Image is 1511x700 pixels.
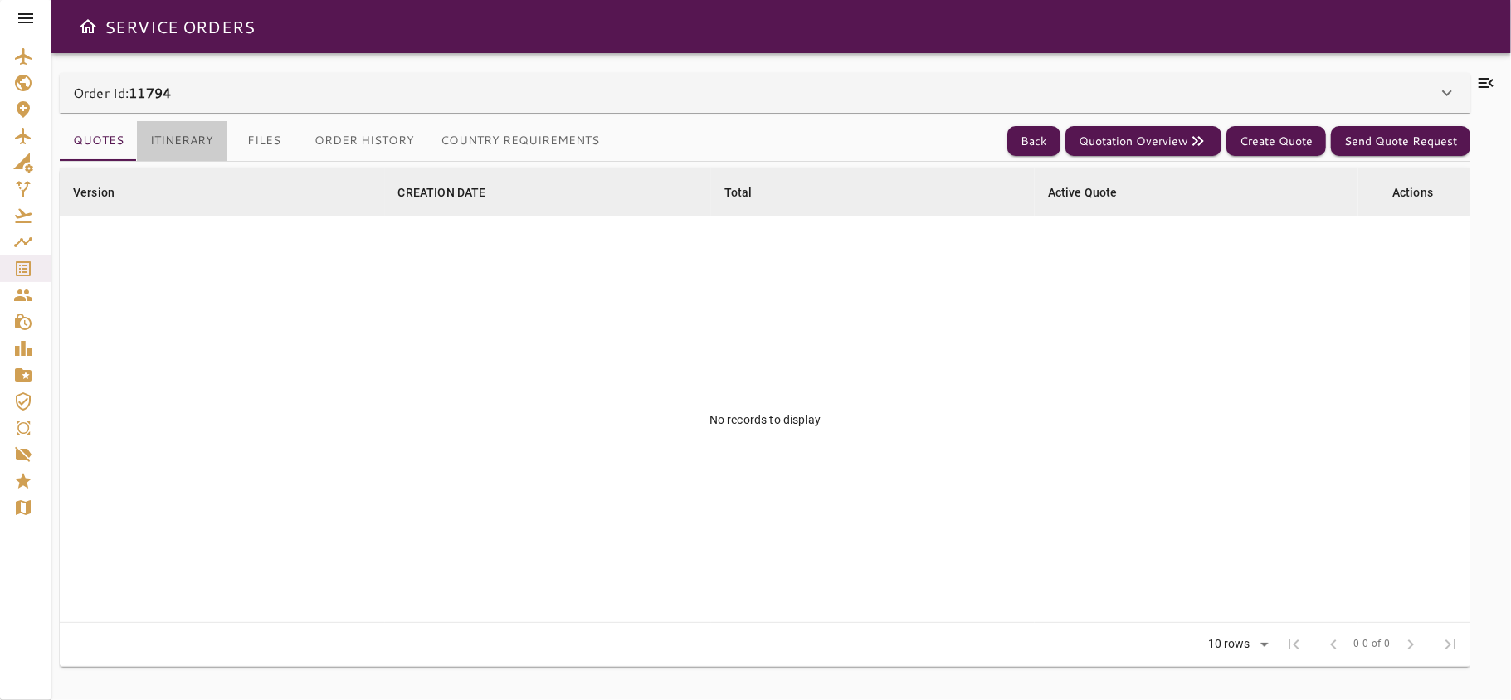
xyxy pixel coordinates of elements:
[71,10,105,43] button: Open drawer
[1391,625,1431,664] span: Next Page
[398,182,508,202] span: CREATION DATE
[73,182,136,202] span: Version
[1331,126,1470,157] button: Send Quote Request
[1354,636,1391,653] span: 0-0 of 0
[1226,126,1326,157] button: Create Quote
[73,83,171,103] p: Order Id:
[129,83,171,102] b: 11794
[427,121,612,161] button: Country Requirements
[1204,637,1255,651] div: 10 rows
[60,121,612,161] div: basic tabs example
[724,182,774,202] span: Total
[73,182,115,202] div: Version
[1065,126,1221,157] button: Quotation Overview
[1048,182,1139,202] span: Active Quote
[1197,632,1275,657] div: 10 rows
[60,216,1470,623] td: No records to display
[1431,625,1470,664] span: Last Page
[1048,182,1118,202] div: Active Quote
[60,121,137,161] button: Quotes
[1314,625,1354,664] span: Previous Page
[60,73,1470,113] div: Order Id:11794
[398,182,486,202] div: CREATION DATE
[105,13,255,40] h6: SERVICE ORDERS
[1275,625,1314,664] span: First Page
[724,182,753,202] div: Total
[301,121,427,161] button: Order History
[1007,126,1060,157] button: Back
[227,121,301,161] button: Files
[137,121,227,161] button: Itinerary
